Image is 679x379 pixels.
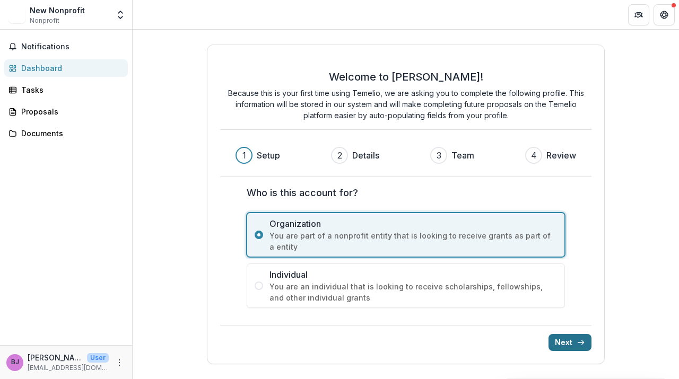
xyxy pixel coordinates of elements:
[269,268,557,281] span: Individual
[4,38,128,55] button: Notifications
[531,149,537,162] div: 4
[4,103,128,120] a: Proposals
[549,334,591,351] button: Next
[4,59,128,77] a: Dashboard
[269,281,557,303] span: You are an individual that is looking to receive scholarships, fellowships, and other individual ...
[113,4,128,25] button: Open entity switcher
[257,149,280,162] h3: Setup
[220,87,591,121] p: Because this is your first time using Temelio, we are asking you to complete the following profil...
[21,42,124,51] span: Notifications
[437,149,441,162] div: 3
[329,70,483,83] h2: Welcome to [PERSON_NAME]!
[628,4,649,25] button: Partners
[21,84,119,95] div: Tasks
[21,106,119,117] div: Proposals
[4,125,128,142] a: Documents
[30,16,59,25] span: Nonprofit
[269,230,557,252] span: You are part of a nonprofit entity that is looking to receive grants as part of a entity
[28,363,109,373] p: [EMAIL_ADDRESS][DOMAIN_NAME]
[451,149,474,162] h3: Team
[269,217,557,230] span: Organization
[21,63,119,74] div: Dashboard
[236,147,576,164] div: Progress
[87,353,109,363] p: User
[546,149,576,162] h3: Review
[247,186,559,200] label: Who is this account for?
[113,356,126,369] button: More
[8,6,25,23] img: New Nonprofit
[21,128,119,139] div: Documents
[4,81,128,99] a: Tasks
[654,4,675,25] button: Get Help
[11,359,19,366] div: Bramuel Jackson
[28,352,83,363] p: [PERSON_NAME]
[242,149,246,162] div: 1
[337,149,342,162] div: 2
[352,149,379,162] h3: Details
[30,5,85,16] div: New Nonprofit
